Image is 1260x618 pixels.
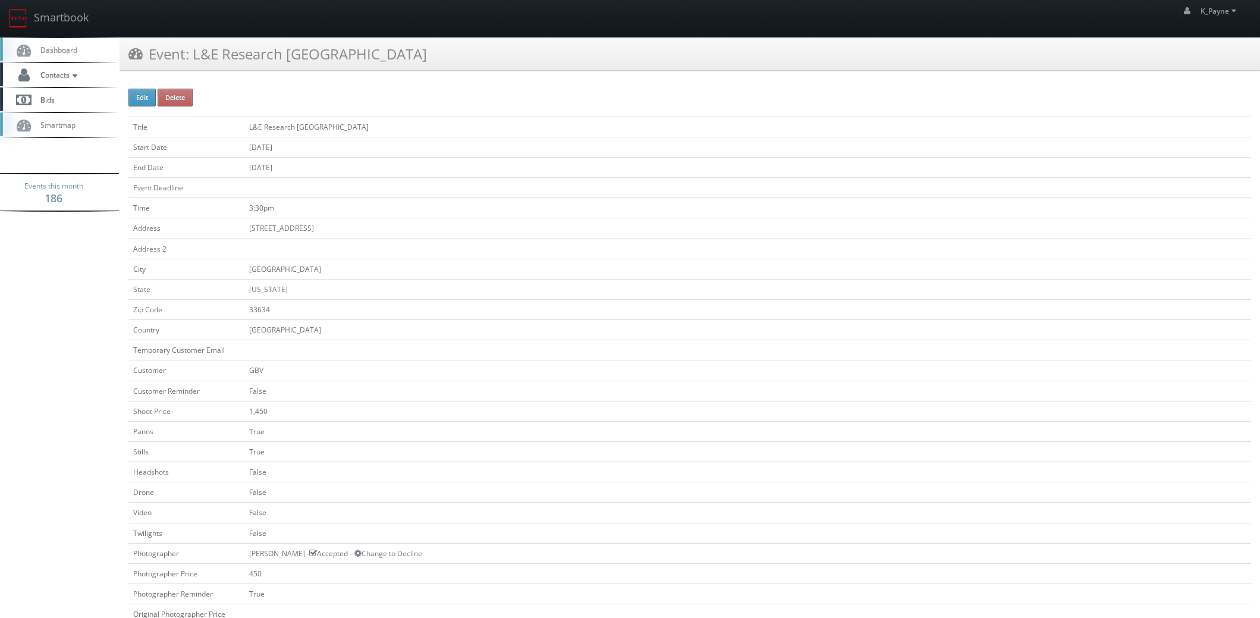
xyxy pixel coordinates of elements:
[128,178,244,198] td: Event Deadline
[244,157,1251,177] td: [DATE]
[128,157,244,177] td: End Date
[244,401,1251,421] td: 1,450
[128,543,244,563] td: Photographer
[128,523,244,543] td: Twilights
[128,381,244,401] td: Customer Reminder
[158,89,193,106] button: Delete
[244,320,1251,340] td: [GEOGRAPHIC_DATA]
[128,563,244,584] td: Photographer Price
[244,299,1251,319] td: 33634
[244,482,1251,503] td: False
[244,137,1251,157] td: [DATE]
[244,117,1251,137] td: L&E Research [GEOGRAPHIC_DATA]
[34,70,80,80] span: Contacts
[244,218,1251,239] td: [STREET_ADDRESS]
[128,360,244,381] td: Customer
[128,198,244,218] td: Time
[244,198,1251,218] td: 3:30pm
[244,462,1251,482] td: False
[244,259,1251,279] td: [GEOGRAPHIC_DATA]
[128,401,244,421] td: Shoot Price
[128,340,244,360] td: Temporary Customer Email
[244,279,1251,299] td: [US_STATE]
[244,584,1251,604] td: True
[128,441,244,462] td: Stills
[244,381,1251,401] td: False
[45,191,62,205] strong: 186
[128,137,244,157] td: Start Date
[24,180,83,192] span: Events this month
[244,503,1251,523] td: False
[9,9,28,28] img: smartbook-logo.png
[128,462,244,482] td: Headshots
[128,89,156,106] button: Edit
[244,563,1251,584] td: 450
[128,482,244,503] td: Drone
[128,503,244,523] td: Video
[128,584,244,604] td: Photographer Reminder
[34,120,76,130] span: Smartmap
[1201,6,1240,16] span: K_Payne
[128,279,244,299] td: State
[244,543,1251,563] td: [PERSON_NAME] - Accepted --
[244,421,1251,441] td: True
[128,218,244,239] td: Address
[128,299,244,319] td: Zip Code
[354,548,422,559] a: Change to Decline
[128,320,244,340] td: Country
[244,441,1251,462] td: True
[244,360,1251,381] td: GBV
[34,45,77,55] span: Dashboard
[128,259,244,279] td: City
[34,95,55,105] span: Bids
[128,43,427,64] h3: Event: L&E Research [GEOGRAPHIC_DATA]
[128,421,244,441] td: Panos
[244,523,1251,543] td: False
[128,239,244,259] td: Address 2
[128,117,244,137] td: Title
